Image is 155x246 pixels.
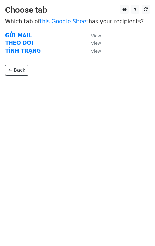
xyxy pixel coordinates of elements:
[5,5,150,15] h3: Choose tab
[84,32,101,39] a: View
[5,65,28,76] a: ← Back
[5,40,33,46] a: THEO DÕI
[5,32,32,39] a: GỬI MAIL
[84,48,101,54] a: View
[5,48,41,54] a: TÌNH TRẠNG
[40,18,88,25] a: this Google Sheet
[91,33,101,38] small: View
[84,40,101,46] a: View
[91,49,101,54] small: View
[91,41,101,46] small: View
[5,18,150,25] p: Which tab of has your recipients?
